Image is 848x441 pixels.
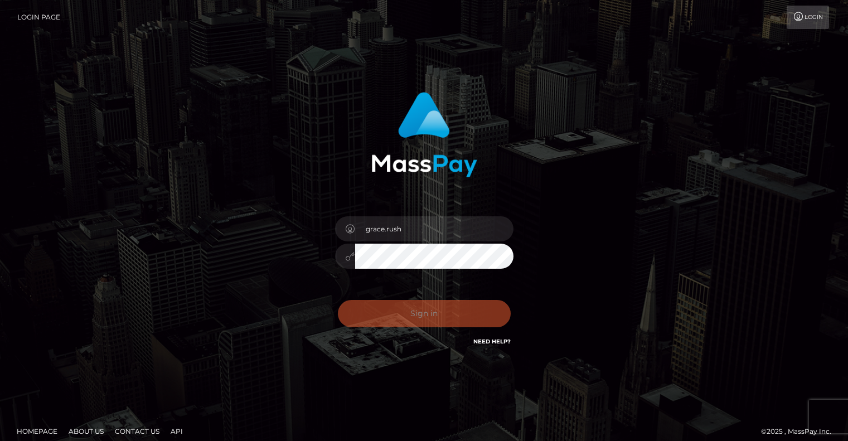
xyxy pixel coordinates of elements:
[166,423,187,440] a: API
[355,216,513,241] input: Username...
[17,6,60,29] a: Login Page
[371,92,477,177] img: MassPay Login
[110,423,164,440] a: Contact Us
[473,338,511,345] a: Need Help?
[787,6,829,29] a: Login
[12,423,62,440] a: Homepage
[64,423,108,440] a: About Us
[761,425,840,438] div: © 2025 , MassPay Inc.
